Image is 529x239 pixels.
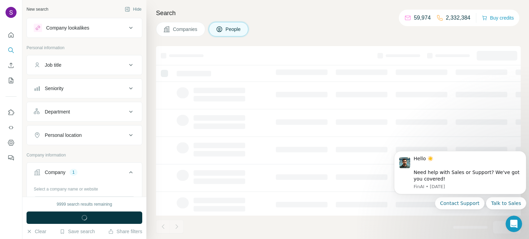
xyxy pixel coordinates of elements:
p: Personal information [27,45,142,51]
button: Company1 [27,164,142,183]
button: Clear [27,228,46,235]
p: 2,332,384 [446,14,470,22]
button: Use Surfe API [6,121,17,134]
button: Personal location [27,127,142,143]
button: Search [6,44,17,56]
button: Job title [27,57,142,73]
div: Company lookalikes [46,24,89,31]
div: 9999 search results remaining [57,201,112,207]
button: Hide [120,4,146,14]
p: 59,974 [414,14,431,22]
button: Enrich CSV [6,59,17,72]
iframe: Intercom notifications message [391,145,529,214]
button: Dashboard [6,137,17,149]
button: Use Surfe on LinkedIn [6,106,17,119]
div: Select a company name or website [34,183,135,192]
iframe: Intercom live chat [506,216,522,232]
button: Quick start [6,29,17,41]
span: Companies [173,26,198,33]
button: Company lookalikes [27,20,142,36]
div: Company [45,169,65,176]
div: Personal location [45,132,82,139]
div: New search [27,6,48,12]
button: Share filters [108,228,142,235]
p: Company information [27,152,142,158]
div: Job title [45,62,61,68]
div: Department [45,108,70,115]
div: Seniority [45,85,63,92]
button: My lists [6,74,17,87]
button: Department [27,104,142,120]
button: Save search [60,228,95,235]
button: Feedback [6,152,17,164]
h4: Search [156,8,521,18]
img: Avatar [6,7,17,18]
button: Buy credits [482,13,514,23]
span: People [226,26,241,33]
div: 1 [70,169,77,175]
button: Seniority [27,80,142,97]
